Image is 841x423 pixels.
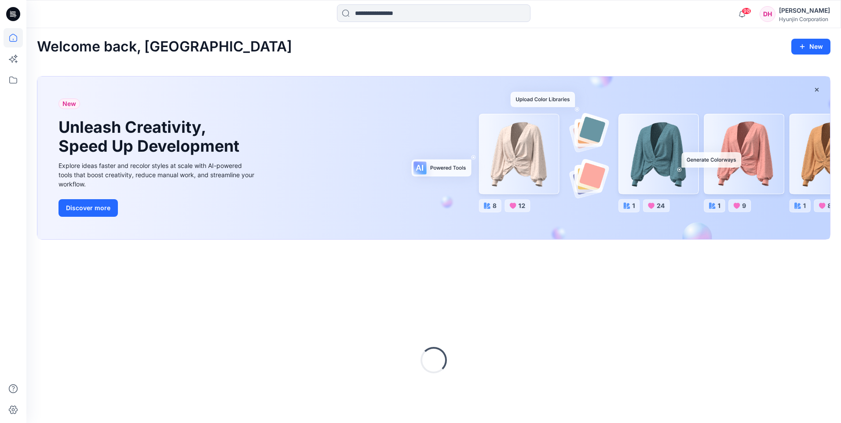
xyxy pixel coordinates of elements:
[760,6,775,22] div: DH
[62,98,76,109] span: New
[59,199,256,217] a: Discover more
[59,161,256,189] div: Explore ideas faster and recolor styles at scale with AI-powered tools that boost creativity, red...
[779,5,830,16] div: [PERSON_NAME]
[779,16,830,22] div: Hyunjin Corporation
[742,7,751,15] span: 98
[59,199,118,217] button: Discover more
[37,39,292,55] h2: Welcome back, [GEOGRAPHIC_DATA]
[791,39,830,55] button: New
[59,118,243,156] h1: Unleash Creativity, Speed Up Development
